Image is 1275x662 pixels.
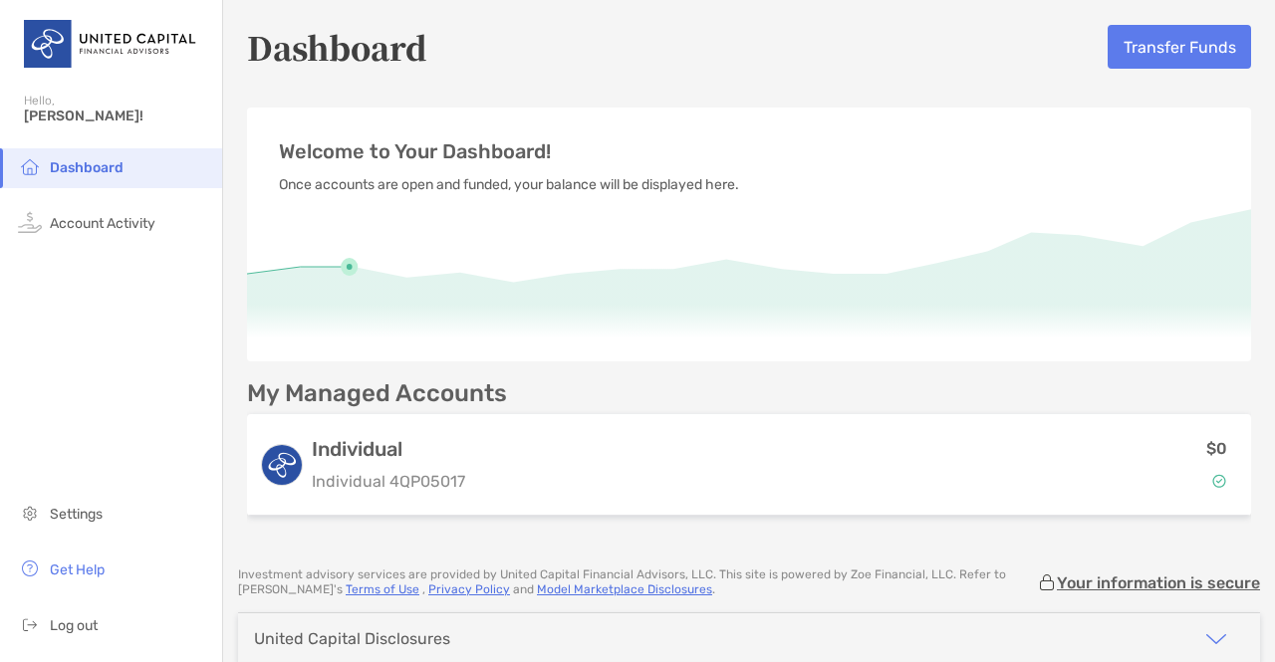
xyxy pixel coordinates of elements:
[312,469,465,494] p: Individual 4QP05017
[18,210,42,234] img: activity icon
[1204,627,1228,651] img: icon arrow
[50,506,103,523] span: Settings
[50,561,105,578] span: Get Help
[247,24,427,70] h5: Dashboard
[24,108,210,124] span: [PERSON_NAME]!
[1108,25,1251,69] button: Transfer Funds
[50,159,124,176] span: Dashboard
[50,617,98,634] span: Log out
[254,629,450,648] div: United Capital Disclosures
[1057,573,1260,592] p: Your information is secure
[1212,474,1226,488] img: Account Status icon
[24,8,198,80] img: United Capital Logo
[18,556,42,580] img: get-help icon
[279,172,1219,197] p: Once accounts are open and funded, your balance will be displayed here.
[1206,436,1227,461] p: $0
[18,154,42,178] img: household icon
[312,437,465,461] h3: Individual
[346,582,419,596] a: Terms of Use
[18,612,42,636] img: logout icon
[238,567,1037,597] p: Investment advisory services are provided by United Capital Financial Advisors, LLC . This site i...
[279,139,1219,164] p: Welcome to Your Dashboard!
[537,582,712,596] a: Model Marketplace Disclosures
[262,445,302,485] img: logo account
[247,381,507,406] p: My Managed Accounts
[428,582,510,596] a: Privacy Policy
[50,215,155,232] span: Account Activity
[18,501,42,525] img: settings icon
